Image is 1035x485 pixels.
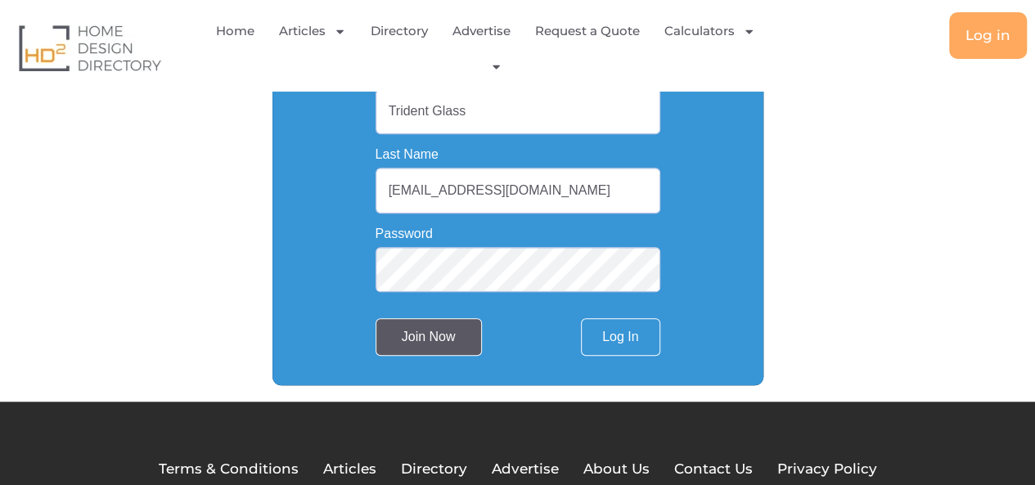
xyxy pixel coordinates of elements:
[279,12,346,50] a: Articles
[452,12,511,50] a: Advertise
[323,459,376,480] a: Articles
[581,318,659,356] a: Log In
[371,12,428,50] a: Directory
[949,12,1027,59] a: Log in
[212,12,772,83] nav: Menu
[965,29,1010,43] span: Log in
[159,459,299,480] a: Terms & Conditions
[777,459,877,480] a: Privacy Policy
[401,459,467,480] a: Directory
[583,459,650,480] a: About Us
[535,12,640,50] a: Request a Quote
[216,12,254,50] a: Home
[674,459,753,480] a: Contact Us
[376,227,433,240] label: Password
[376,318,482,356] input: Join Now
[492,459,559,480] a: Advertise
[664,12,755,50] a: Calculators
[376,148,439,161] label: Last Name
